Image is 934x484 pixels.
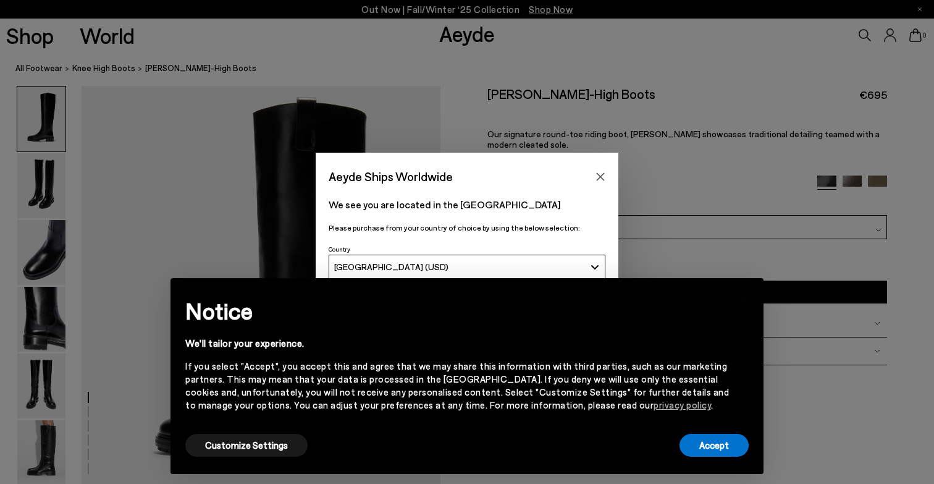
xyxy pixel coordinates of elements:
[329,197,605,212] p: We see you are located in the [GEOGRAPHIC_DATA]
[334,261,448,272] span: [GEOGRAPHIC_DATA] (USD)
[654,399,711,410] a: privacy policy
[591,168,610,186] button: Close
[329,245,350,253] span: Country
[739,287,748,305] span: ×
[185,360,729,412] div: If you select "Accept", you accept this and agree that we may share this information with third p...
[185,337,729,350] div: We'll tailor your experience.
[679,434,749,457] button: Accept
[185,434,308,457] button: Customize Settings
[329,222,605,234] p: Please purchase from your country of choice by using the below selection:
[329,166,453,187] span: Aeyde Ships Worldwide
[185,295,729,327] h2: Notice
[729,282,759,312] button: Close this notice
